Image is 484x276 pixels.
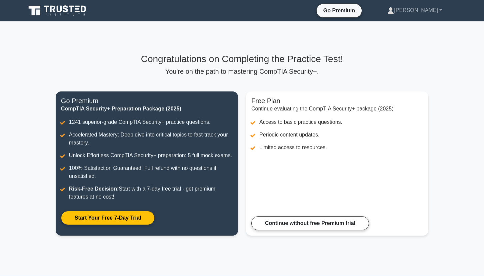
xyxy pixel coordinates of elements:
[319,6,359,15] a: Go Premium
[371,4,458,17] a: [PERSON_NAME]
[56,53,428,65] h3: Congratulations on Completing the Practice Test!
[61,211,155,225] a: Start Your Free 7-Day Trial
[251,216,369,230] a: Continue without free Premium trial
[56,67,428,75] p: You're on the path to mastering CompTIA Security+.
